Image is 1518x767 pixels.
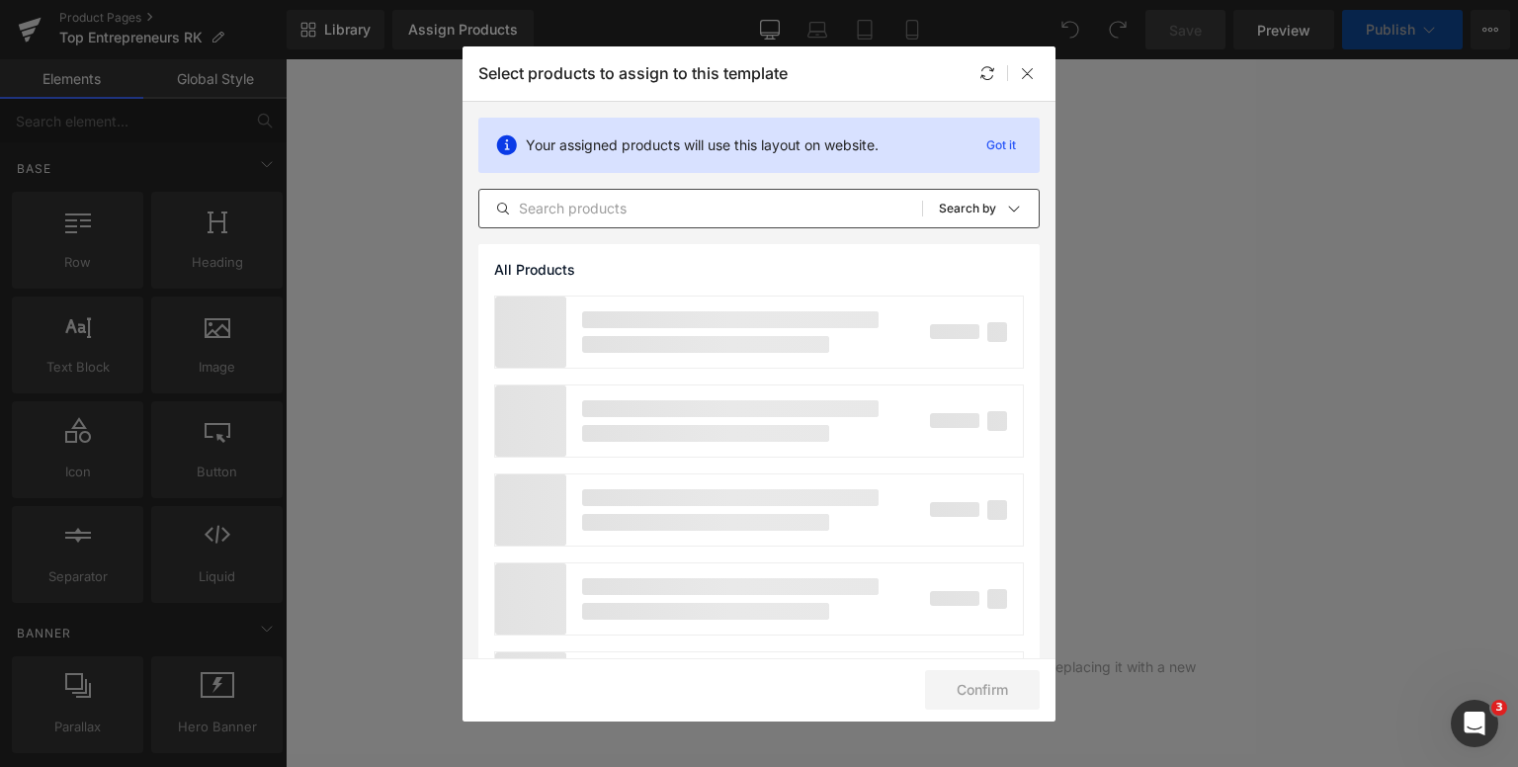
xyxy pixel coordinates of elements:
[494,262,575,278] span: All Products
[526,134,879,156] p: Your assigned products will use this layout on website.
[1451,700,1498,747] iframe: Intercom live chat
[479,197,922,220] input: Search products
[939,202,996,215] p: Search by
[1491,700,1507,716] span: 3
[978,133,1024,157] p: Got it
[478,63,788,83] p: Select products to assign to this template
[925,670,1040,710] button: Confirm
